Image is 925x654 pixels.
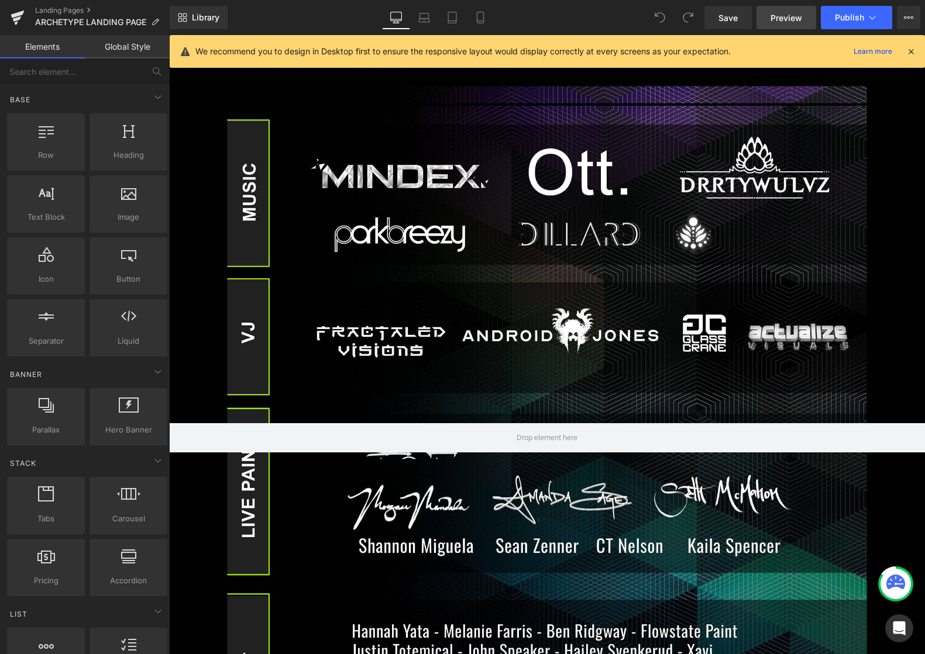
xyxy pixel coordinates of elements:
[648,6,672,29] button: Undo
[382,6,410,29] a: Desktop
[93,211,164,223] span: Image
[93,575,164,587] span: Accordion
[9,94,32,105] span: Base
[93,149,164,161] span: Heading
[170,6,228,29] a: New Library
[93,273,164,285] span: Button
[93,424,164,436] span: Hero Banner
[771,12,802,24] span: Preview
[438,6,466,29] a: Tablet
[93,513,164,525] span: Carousel
[676,6,700,29] button: Redo
[11,424,81,436] span: Parallax
[192,12,219,23] span: Library
[11,575,81,587] span: Pricing
[11,211,81,223] span: Text Block
[35,18,146,27] span: ARCHETYPE LANDING PAGE
[11,149,81,161] span: Row
[897,6,920,29] button: More
[195,45,731,58] p: We recommend you to design in Desktop first to ensure the responsive layout would display correct...
[11,335,81,347] span: Separator
[756,6,816,29] a: Preview
[35,6,170,15] a: Landing Pages
[9,369,43,380] span: Banner
[9,608,29,620] span: List
[11,273,81,285] span: Icon
[835,13,864,22] span: Publish
[885,614,913,642] div: Open Intercom Messenger
[718,12,738,24] span: Save
[85,35,170,58] a: Global Style
[821,6,892,29] button: Publish
[9,458,37,469] span: Stack
[849,44,897,58] a: Learn more
[410,6,438,29] a: Laptop
[11,513,81,525] span: Tabs
[93,335,164,347] span: Liquid
[466,6,494,29] a: Mobile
